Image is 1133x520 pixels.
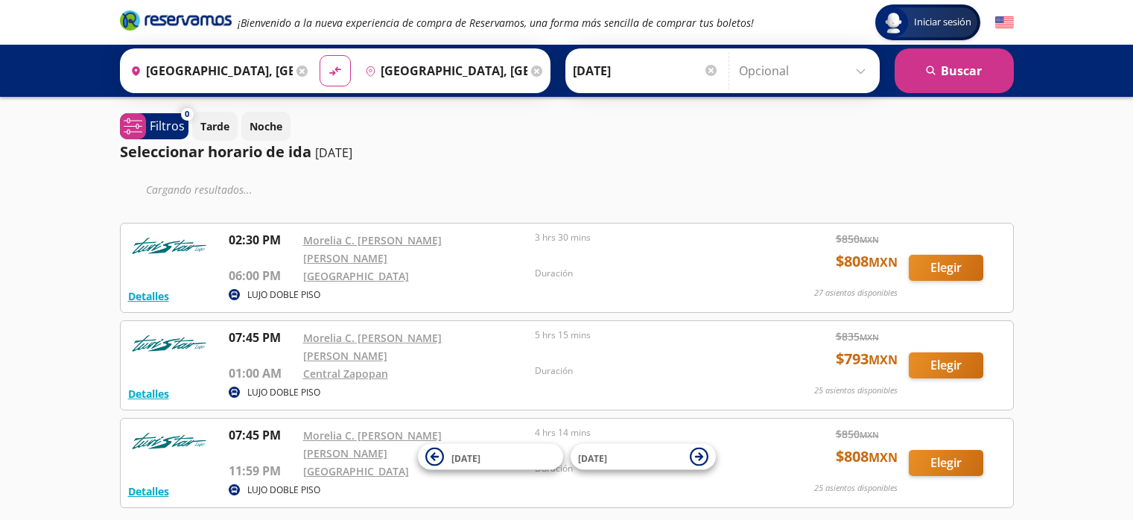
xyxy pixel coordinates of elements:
[814,384,898,397] p: 25 asientos disponibles
[128,231,210,261] img: RESERVAMOS
[909,352,983,378] button: Elegir
[535,267,760,280] p: Duración
[814,287,898,299] p: 27 asientos disponibles
[229,267,296,285] p: 06:00 PM
[359,52,527,89] input: Buscar Destino
[250,118,282,134] p: Noche
[247,386,320,399] p: LUJO DOBLE PISO
[128,483,169,499] button: Detalles
[739,52,872,89] input: Opcional
[238,16,754,30] em: ¡Bienvenido a la nueva experiencia de compra de Reservamos, una forma más sencilla de comprar tus...
[578,451,607,464] span: [DATE]
[418,444,563,470] button: [DATE]
[836,348,898,370] span: $ 793
[895,48,1014,93] button: Buscar
[814,482,898,495] p: 25 asientos disponibles
[836,446,898,468] span: $ 808
[535,329,760,342] p: 5 hrs 15 mins
[229,329,296,346] p: 07:45 PM
[120,141,311,163] p: Seleccionar horario de ida
[303,269,409,283] a: [GEOGRAPHIC_DATA]
[303,367,388,381] a: Central Zapopan
[535,231,760,244] p: 3 hrs 30 mins
[836,329,879,344] span: $ 835
[908,15,977,30] span: Iniciar sesión
[192,112,238,141] button: Tarde
[128,329,210,358] img: RESERVAMOS
[229,231,296,249] p: 02:30 PM
[315,144,352,162] p: [DATE]
[995,13,1014,32] button: English
[836,250,898,273] span: $ 808
[120,113,188,139] button: 0Filtros
[860,332,879,343] small: MXN
[120,9,232,36] a: Brand Logo
[128,426,210,456] img: RESERVAMOS
[860,234,879,245] small: MXN
[909,450,983,476] button: Elegir
[241,112,291,141] button: Noche
[128,386,169,402] button: Detalles
[909,255,983,281] button: Elegir
[229,364,296,382] p: 01:00 AM
[303,233,442,265] a: Morelia C. [PERSON_NAME] [PERSON_NAME]
[247,288,320,302] p: LUJO DOBLE PISO
[303,464,409,478] a: [GEOGRAPHIC_DATA]
[150,117,185,135] p: Filtros
[573,52,719,89] input: Elegir Fecha
[860,429,879,440] small: MXN
[869,449,898,466] small: MXN
[124,52,293,89] input: Buscar Origen
[571,444,716,470] button: [DATE]
[120,9,232,31] i: Brand Logo
[229,462,296,480] p: 11:59 PM
[869,254,898,270] small: MXN
[146,183,253,197] em: Cargando resultados ...
[869,352,898,368] small: MXN
[535,426,760,440] p: 4 hrs 14 mins
[303,331,442,363] a: Morelia C. [PERSON_NAME] [PERSON_NAME]
[535,364,760,378] p: Duración
[451,451,480,464] span: [DATE]
[229,426,296,444] p: 07:45 PM
[247,483,320,497] p: LUJO DOBLE PISO
[200,118,229,134] p: Tarde
[128,288,169,304] button: Detalles
[185,108,189,121] span: 0
[836,231,879,247] span: $ 850
[836,426,879,442] span: $ 850
[303,428,442,460] a: Morelia C. [PERSON_NAME] [PERSON_NAME]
